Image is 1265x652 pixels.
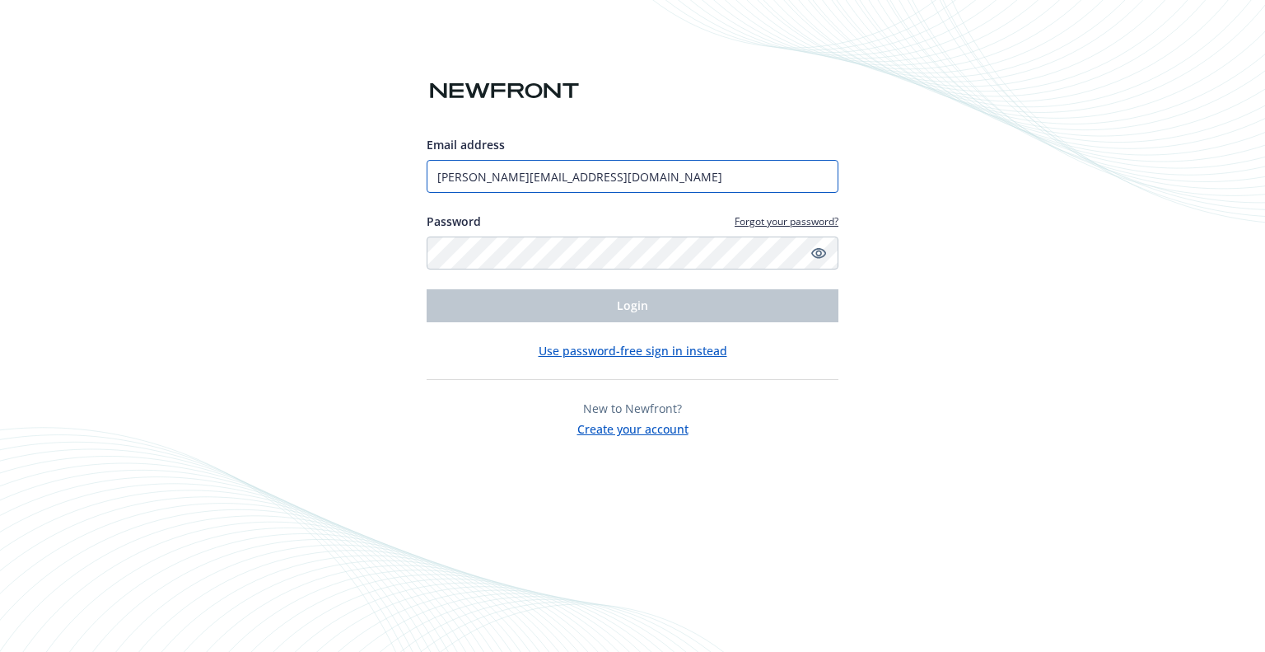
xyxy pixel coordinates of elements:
input: Enter your password [427,237,838,270]
span: Email address [427,137,505,152]
a: Forgot your password? [735,214,838,228]
button: Create your account [577,417,689,438]
button: Login [427,289,838,322]
span: Login [617,298,648,313]
img: Newfront logo [427,77,582,106]
a: Show password [809,243,829,263]
span: New to Newfront? [583,401,682,416]
button: Use password-free sign in instead [539,342,727,359]
label: Password [427,213,481,230]
input: Enter your email [427,160,838,193]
